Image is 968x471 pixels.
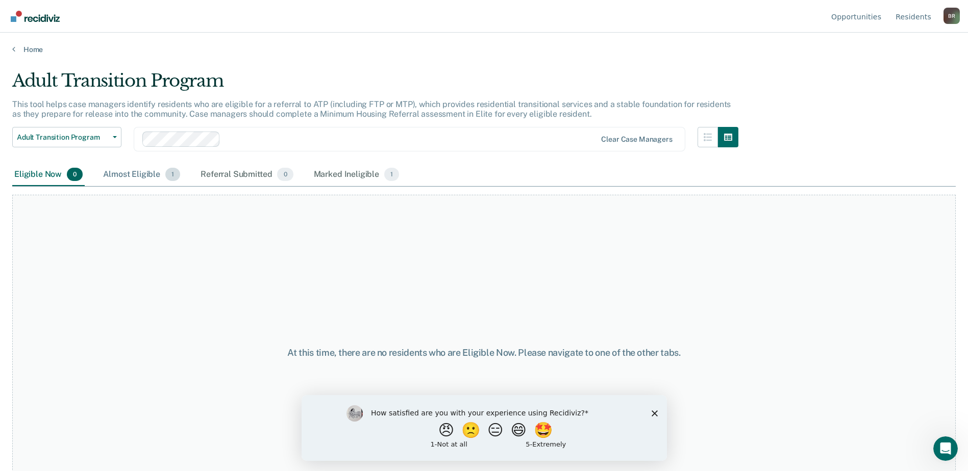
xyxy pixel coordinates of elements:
[944,8,960,24] div: B R
[12,70,738,99] div: Adult Transition Program
[944,8,960,24] button: Profile dropdown button
[12,99,731,119] p: This tool helps case managers identify residents who are eligible for a referral to ATP (includin...
[933,436,958,461] iframe: Intercom live chat
[12,164,85,186] div: Eligible Now0
[249,347,720,358] div: At this time, there are no residents who are Eligible Now. Please navigate to one of the other tabs.
[67,168,83,181] span: 0
[601,135,672,144] div: Clear case managers
[17,133,109,142] span: Adult Transition Program
[277,168,293,181] span: 0
[312,164,402,186] div: Marked Ineligible1
[384,168,399,181] span: 1
[302,395,667,461] iframe: Survey by Kim from Recidiviz
[12,127,121,147] button: Adult Transition Program
[198,164,295,186] div: Referral Submitted0
[101,164,182,186] div: Almost Eligible1
[12,45,956,54] a: Home
[11,11,60,22] img: Recidiviz
[165,168,180,181] span: 1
